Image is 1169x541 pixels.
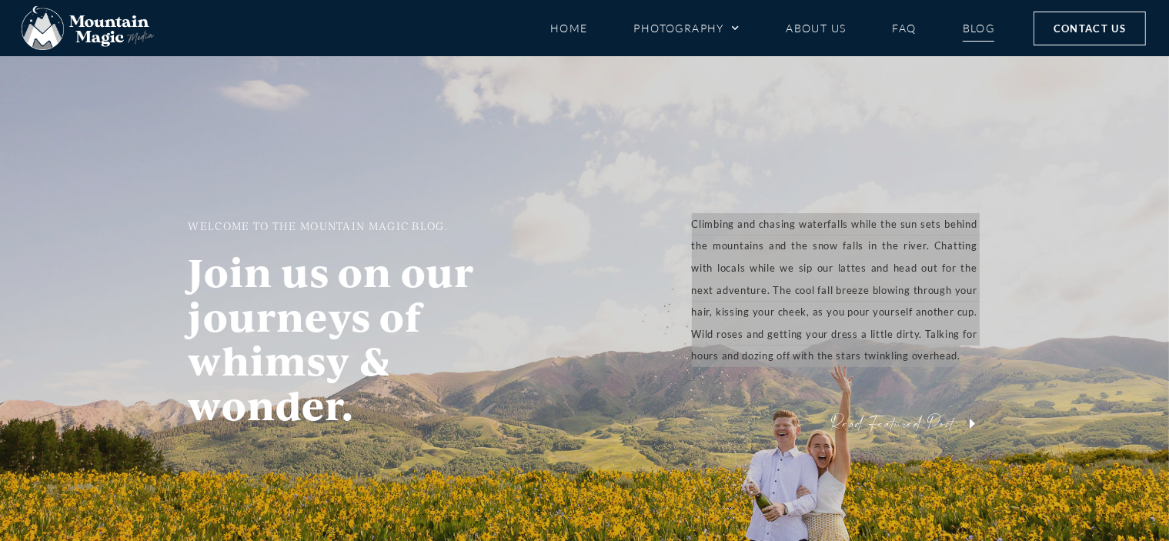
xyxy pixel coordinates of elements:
h2: Join us on our journeys of whimsy & wonder. [189,250,526,427]
p: Climbing and chasing waterfalls while the sun sets behind the mountains and the snow falls in the... [692,213,977,367]
a: About Us [786,15,846,42]
img: Mountain Magic Media photography logo Crested Butte Photographer [22,6,154,51]
span: Contact Us [1054,20,1126,37]
a: Photography [633,15,740,42]
span: Read Featured Post [832,409,955,439]
nav: Menu [550,15,995,42]
a: Read Featured Post [832,409,977,440]
a: Home [550,15,588,42]
a: FAQ [892,15,916,42]
a: Contact Us [1034,12,1146,45]
h2: WELCOME TO THE MOUNTAIN MAGIC BLOG. [189,217,526,235]
a: Blog [963,15,995,42]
